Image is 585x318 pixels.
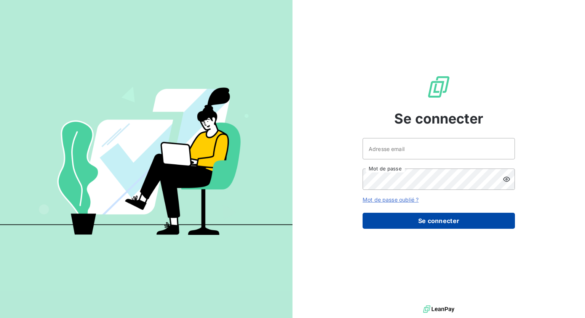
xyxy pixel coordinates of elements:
span: Se connecter [394,108,483,129]
img: Logo LeanPay [427,75,451,99]
button: Se connecter [363,213,515,229]
input: placeholder [363,138,515,159]
a: Mot de passe oublié ? [363,196,419,203]
img: logo [423,304,454,315]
